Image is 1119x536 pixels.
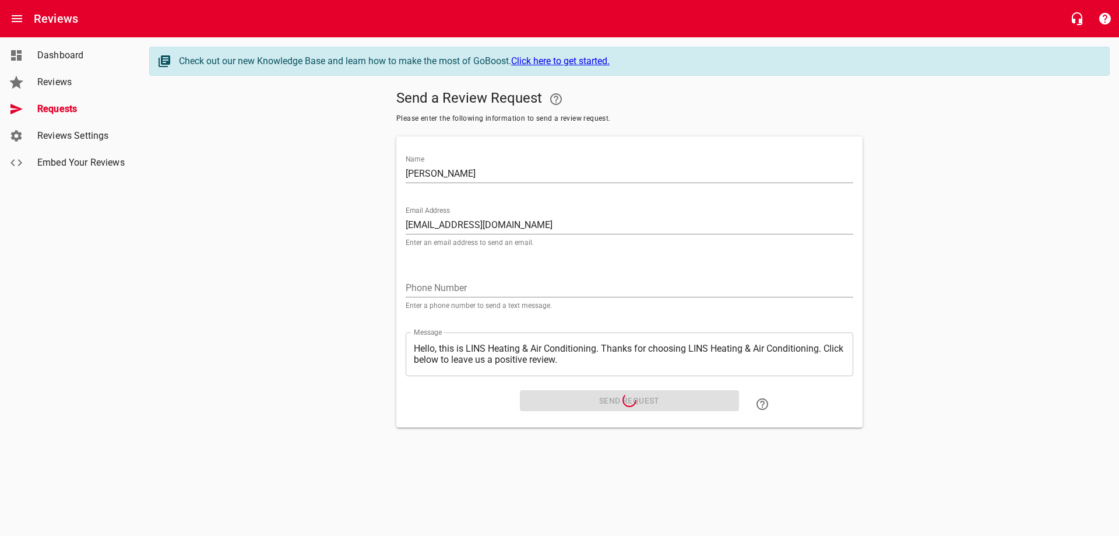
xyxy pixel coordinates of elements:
[1063,5,1091,33] button: Live Chat
[37,156,126,170] span: Embed Your Reviews
[34,9,78,28] h6: Reviews
[37,129,126,143] span: Reviews Settings
[542,85,570,113] a: Your Google or Facebook account must be connected to "Send a Review Request"
[179,54,1097,68] div: Check out our new Knowledge Base and learn how to make the most of GoBoost.
[406,302,853,309] p: Enter a phone number to send a text message.
[414,343,845,365] textarea: Hello, this is LINS Heating & Air Conditioning. Thanks for choosing LINS Heating & Air Conditioni...
[37,75,126,89] span: Reviews
[1091,5,1119,33] button: Support Portal
[37,48,126,62] span: Dashboard
[396,85,863,113] h5: Send a Review Request
[37,102,126,116] span: Requests
[511,55,610,66] a: Click here to get started.
[3,5,31,33] button: Open drawer
[406,156,424,163] label: Name
[406,239,853,246] p: Enter an email address to send an email.
[396,113,863,125] span: Please enter the following information to send a review request.
[748,390,776,418] a: Learn how to "Send a Review Request"
[406,207,450,214] label: Email Address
